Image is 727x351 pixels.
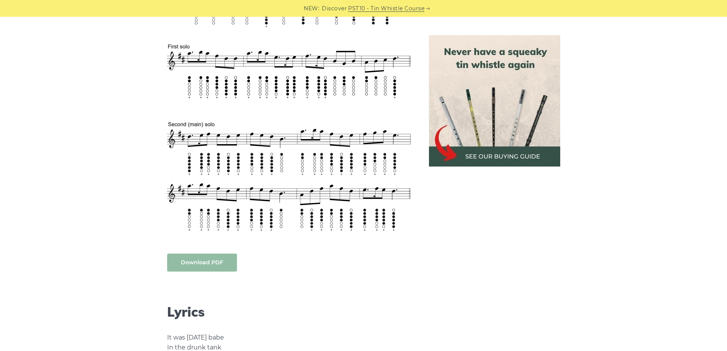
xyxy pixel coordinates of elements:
a: Download PDF [167,254,237,272]
span: Discover [322,4,347,13]
h2: Lyrics [167,304,411,320]
a: PST10 - Tin Whistle Course [348,4,424,13]
img: tin whistle buying guide [429,35,560,167]
span: NEW: [304,4,319,13]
